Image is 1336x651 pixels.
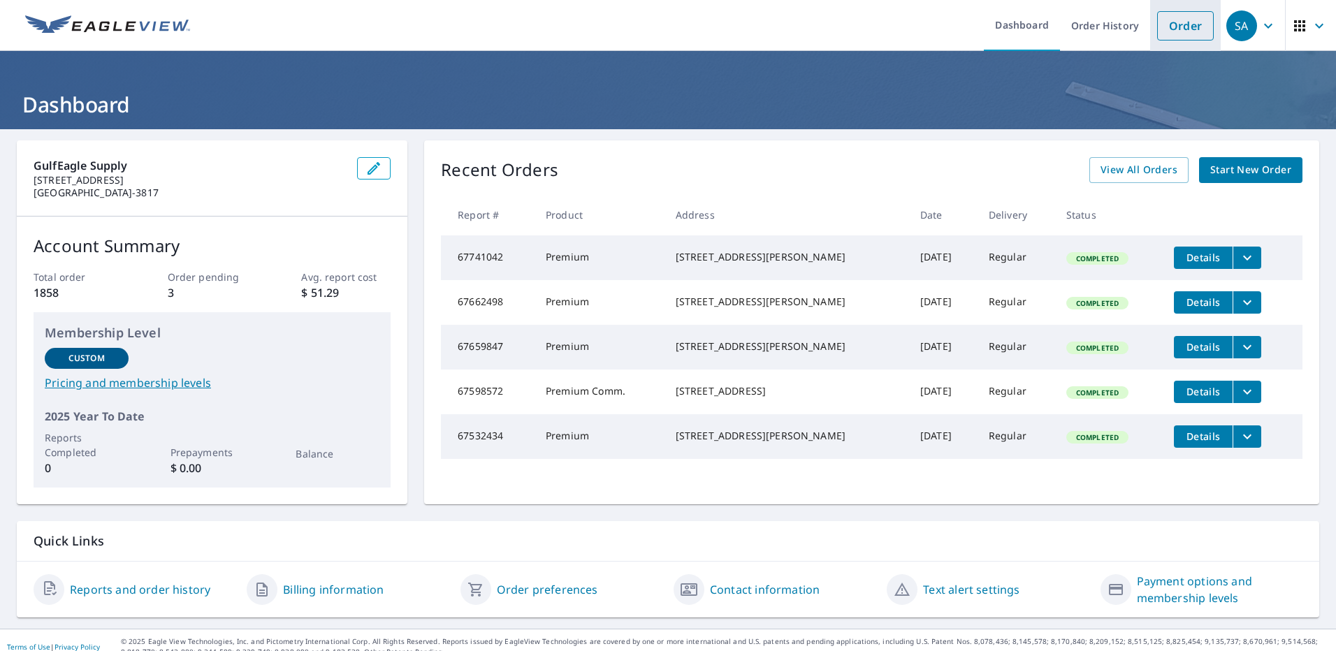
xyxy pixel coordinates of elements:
[909,325,978,370] td: [DATE]
[1182,251,1224,264] span: Details
[665,194,909,235] th: Address
[17,90,1319,119] h1: Dashboard
[1182,385,1224,398] span: Details
[676,295,898,309] div: [STREET_ADDRESS][PERSON_NAME]
[1089,157,1189,183] a: View All Orders
[909,235,978,280] td: [DATE]
[1233,425,1261,448] button: filesDropdownBtn-67532434
[170,460,254,476] p: $ 0.00
[978,325,1055,370] td: Regular
[535,414,665,459] td: Premium
[535,370,665,414] td: Premium Comm.
[1199,157,1302,183] a: Start New Order
[45,323,379,342] p: Membership Level
[25,15,190,36] img: EV Logo
[1174,247,1233,269] button: detailsBtn-67741042
[296,446,379,461] p: Balance
[1068,298,1127,308] span: Completed
[535,194,665,235] th: Product
[7,643,100,651] p: |
[34,532,1302,550] p: Quick Links
[1233,336,1261,358] button: filesDropdownBtn-67659847
[1182,340,1224,353] span: Details
[676,250,898,264] div: [STREET_ADDRESS][PERSON_NAME]
[1068,388,1127,397] span: Completed
[535,235,665,280] td: Premium
[1182,295,1224,309] span: Details
[1055,194,1163,235] th: Status
[978,370,1055,414] td: Regular
[676,384,898,398] div: [STREET_ADDRESS]
[45,430,129,460] p: Reports Completed
[978,414,1055,459] td: Regular
[45,408,379,425] p: 2025 Year To Date
[978,235,1055,280] td: Regular
[1174,291,1233,314] button: detailsBtn-67662498
[441,414,535,459] td: 67532434
[45,460,129,476] p: 0
[34,284,123,301] p: 1858
[909,194,978,235] th: Date
[909,280,978,325] td: [DATE]
[70,581,210,598] a: Reports and order history
[1068,432,1127,442] span: Completed
[34,233,391,258] p: Account Summary
[1210,161,1291,179] span: Start New Order
[1068,343,1127,353] span: Completed
[978,194,1055,235] th: Delivery
[168,284,257,301] p: 3
[441,194,535,235] th: Report #
[909,370,978,414] td: [DATE]
[441,370,535,414] td: 67598572
[441,325,535,370] td: 67659847
[34,270,123,284] p: Total order
[1174,425,1233,448] button: detailsBtn-67532434
[1233,381,1261,403] button: filesDropdownBtn-67598572
[1157,11,1214,41] a: Order
[535,325,665,370] td: Premium
[909,414,978,459] td: [DATE]
[1101,161,1177,179] span: View All Orders
[301,284,391,301] p: $ 51.29
[1174,381,1233,403] button: detailsBtn-67598572
[676,339,898,353] div: [STREET_ADDRESS][PERSON_NAME]
[1226,10,1257,41] div: SA
[441,157,558,183] p: Recent Orders
[45,374,379,391] a: Pricing and membership levels
[1137,573,1302,606] a: Payment options and membership levels
[497,581,598,598] a: Order preferences
[170,445,254,460] p: Prepayments
[676,429,898,443] div: [STREET_ADDRESS][PERSON_NAME]
[34,186,346,199] p: [GEOGRAPHIC_DATA]-3817
[1233,291,1261,314] button: filesDropdownBtn-67662498
[34,157,346,174] p: GulfEagle Supply
[923,581,1019,598] a: Text alert settings
[34,174,346,186] p: [STREET_ADDRESS]
[535,280,665,325] td: Premium
[1182,430,1224,443] span: Details
[168,270,257,284] p: Order pending
[710,581,820,598] a: Contact information
[1068,254,1127,263] span: Completed
[1174,336,1233,358] button: detailsBtn-67659847
[283,581,384,598] a: Billing information
[301,270,391,284] p: Avg. report cost
[1233,247,1261,269] button: filesDropdownBtn-67741042
[441,280,535,325] td: 67662498
[441,235,535,280] td: 67741042
[978,280,1055,325] td: Regular
[68,352,105,365] p: Custom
